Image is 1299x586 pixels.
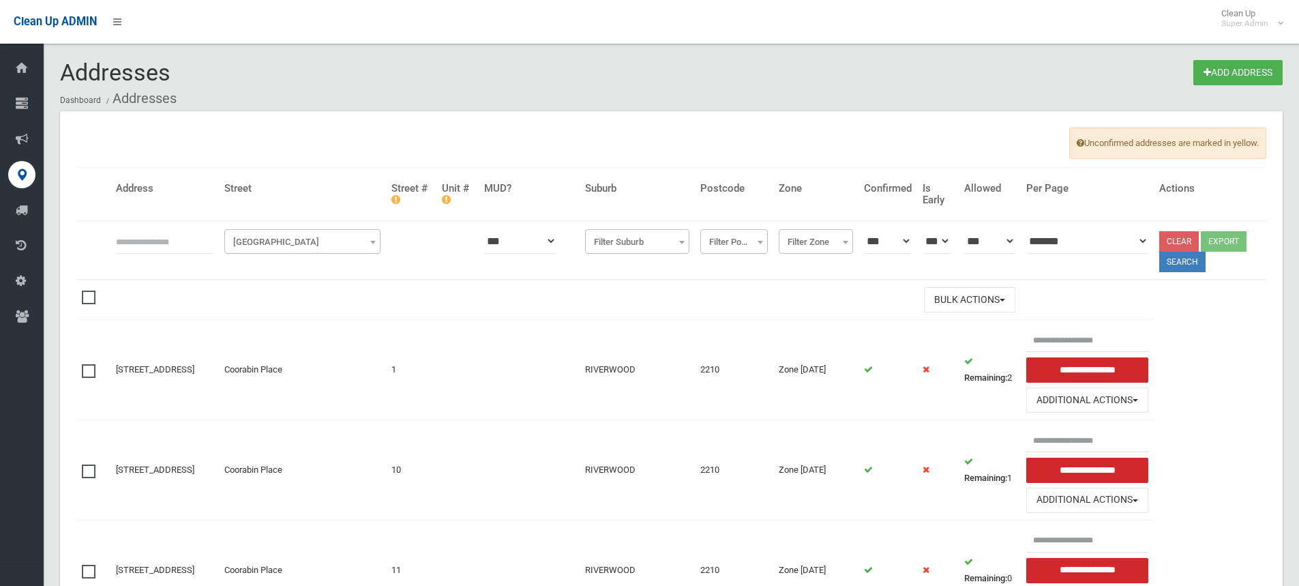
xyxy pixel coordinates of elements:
button: Additional Actions [1026,488,1149,513]
button: Bulk Actions [924,287,1015,312]
h4: Suburb [585,183,689,194]
td: 1 [959,420,1020,521]
strong: Remaining: [964,573,1007,583]
span: Filter Postcode [704,233,764,252]
td: 2 [959,320,1020,420]
span: Filter Zone [782,233,850,252]
span: Addresses [60,59,170,86]
a: Dashboard [60,96,101,105]
h4: Zone [779,183,853,194]
td: Coorabin Place [219,320,386,420]
h4: Street # [391,183,431,205]
span: Unconfirmed addresses are marked in yellow. [1069,128,1266,159]
button: Export [1201,231,1246,252]
h4: Per Page [1026,183,1149,194]
li: Addresses [103,86,177,111]
h4: Address [116,183,213,194]
strong: Remaining: [964,372,1007,383]
span: Filter Street [224,229,380,254]
h4: Actions [1159,183,1261,194]
span: Clean Up ADMIN [14,15,97,28]
td: 1 [386,320,436,420]
td: 10 [386,420,436,521]
a: [STREET_ADDRESS] [116,465,194,475]
button: Additional Actions [1026,387,1149,413]
h4: Unit # [442,183,473,205]
h4: Postcode [700,183,768,194]
h4: MUD? [484,183,575,194]
td: Coorabin Place [219,420,386,521]
td: RIVERWOOD [580,420,695,521]
a: Add Address [1193,60,1283,85]
td: 2210 [695,420,773,521]
td: 2210 [695,320,773,420]
h4: Street [224,183,380,194]
span: Filter Zone [779,229,853,254]
span: Clean Up [1214,8,1282,29]
a: [STREET_ADDRESS] [116,364,194,375]
a: Clear [1159,231,1199,252]
td: Zone [DATE] [773,320,858,420]
span: Filter Street [228,233,377,252]
small: Super Admin [1221,18,1268,29]
td: RIVERWOOD [580,320,695,420]
span: Filter Suburb [585,229,689,254]
h4: Allowed [964,183,1015,194]
h4: Is Early [923,183,954,205]
a: [STREET_ADDRESS] [116,565,194,575]
button: Search [1159,252,1206,272]
strong: Remaining: [964,473,1007,483]
span: Filter Suburb [588,233,686,252]
td: Zone [DATE] [773,420,858,521]
span: Filter Postcode [700,229,768,254]
h4: Confirmed [864,183,912,194]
